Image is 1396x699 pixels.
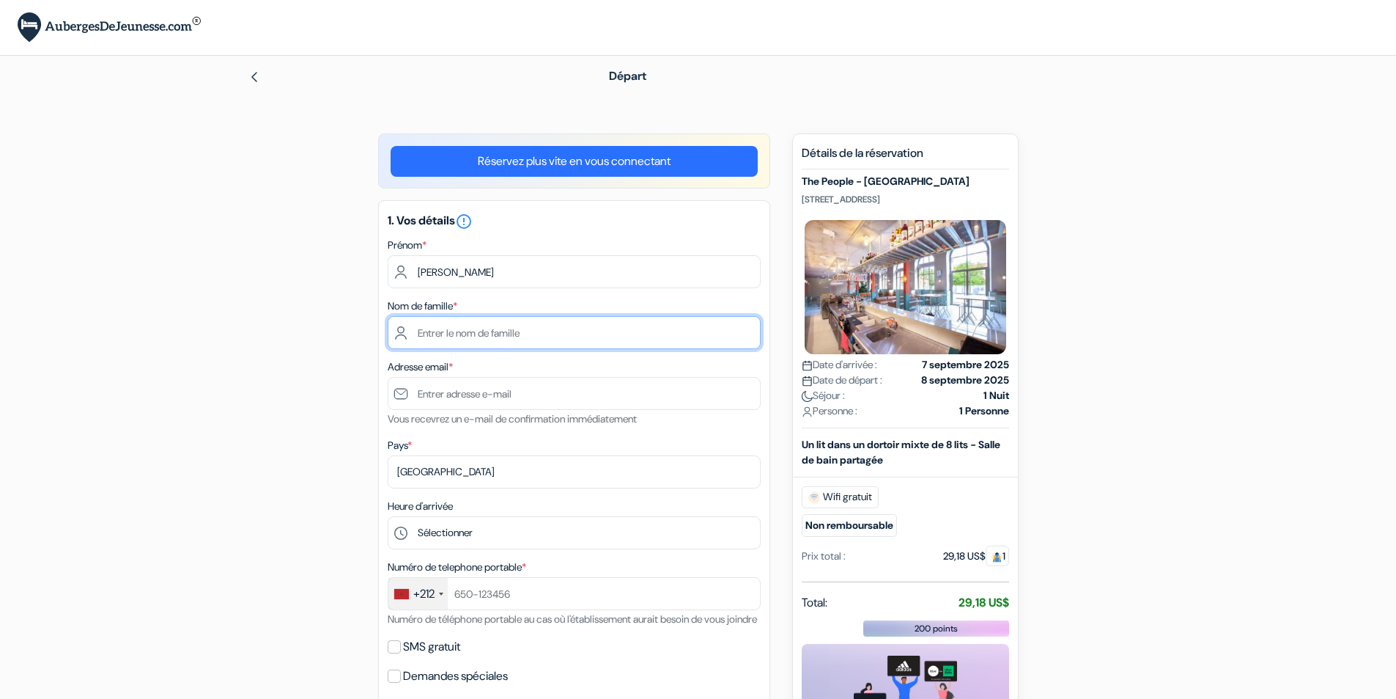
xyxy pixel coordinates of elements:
img: calendar.svg [802,360,813,371]
p: [STREET_ADDRESS] [802,194,1009,205]
label: Demandes spéciales [403,666,508,687]
label: Heure d'arrivée [388,499,453,514]
span: 1 [986,546,1009,566]
strong: 29,18 US$ [959,595,1009,610]
input: Entrer adresse e-mail [388,377,761,410]
strong: 7 septembre 2025 [922,357,1009,373]
label: SMS gratuit [403,637,460,657]
img: free_wifi.svg [808,491,820,503]
input: Entrez votre prénom [388,255,761,288]
b: Un lit dans un dortoir mixte de 8 lits - Salle de bain partagée [802,438,1000,466]
input: Entrer le nom de famille [388,316,761,349]
img: moon.svg [802,391,813,402]
span: Personne : [802,403,857,419]
a: Réservez plus vite en vous connectant [391,146,758,177]
small: Non remboursable [802,514,897,537]
span: Séjour : [802,388,845,403]
input: 650-123456 [388,577,761,610]
a: error_outline [455,213,473,228]
label: Numéro de telephone portable [388,560,526,575]
span: 200 points [915,622,958,635]
span: Wifi gratuit [802,486,879,508]
div: Prix total : [802,549,846,564]
small: Vous recevrez un e-mail de confirmation immédiatement [388,412,637,425]
strong: 1 Nuit [983,388,1009,403]
div: 29,18 US$ [943,549,1009,564]
strong: 1 Personne [959,403,1009,419]
small: Numéro de téléphone portable au cas où l'établissement aurait besoin de vous joindre [388,612,757,626]
img: AubergesDeJeunesse.com [18,12,201,43]
label: Nom de famille [388,299,457,314]
span: Total: [802,594,827,612]
img: calendar.svg [802,376,813,387]
strong: 8 septembre 2025 [921,373,1009,388]
i: error_outline [455,213,473,230]
h5: 1. Vos détails [388,213,761,230]
span: Date de départ : [802,373,882,388]
div: Morocco (‫المغرب‬‎): +212 [388,578,448,610]
div: +212 [413,585,435,603]
h5: The People - [GEOGRAPHIC_DATA] [802,175,1009,188]
label: Prénom [388,238,426,253]
label: Pays [388,438,412,453]
span: Départ [609,68,646,84]
span: Date d'arrivée : [802,357,877,373]
h5: Détails de la réservation [802,146,1009,169]
img: user_icon.svg [802,406,813,417]
img: guest.svg [991,552,1002,563]
label: Adresse email [388,359,453,375]
img: left_arrow.svg [248,71,260,83]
